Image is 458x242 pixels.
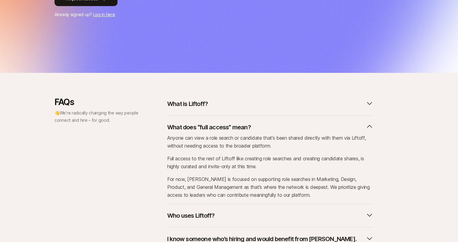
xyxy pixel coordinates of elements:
[167,123,251,131] p: What does “full access” mean?
[93,12,115,17] a: Log in here
[167,209,373,222] button: Who uses Liftoff?
[167,100,208,108] p: What is Liftoff?
[167,155,373,170] p: Full access to the rest of Liftoff like creating role searches and creating candidate shares, is ...
[55,110,138,123] span: We’re radically changing the way people connect and hire – for good.
[167,211,214,220] p: Who uses Liftoff?
[167,134,373,199] div: What does “full access” mean?
[167,134,373,150] p: Anyone can view a role search or candidate that’s been shared directly with them via Liftoff, wit...
[167,121,373,134] button: What does “full access” mean?
[167,97,373,111] button: What is Liftoff?
[55,97,139,107] p: FAQs
[55,109,139,124] p: 👋
[55,11,403,18] p: Already signed up?
[167,175,373,199] p: For now, [PERSON_NAME] is focused on supporting role searches in Marketing, Design, Product, and ...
